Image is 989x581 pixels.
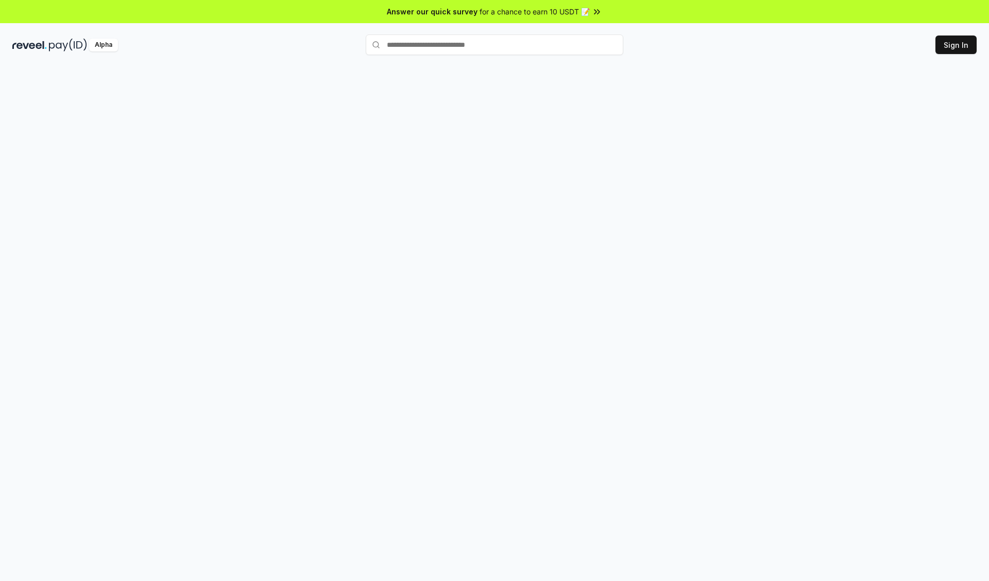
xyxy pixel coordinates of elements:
img: reveel_dark [12,39,47,51]
span: for a chance to earn 10 USDT 📝 [480,6,590,17]
div: Alpha [89,39,118,51]
button: Sign In [935,36,977,54]
span: Answer our quick survey [387,6,478,17]
img: pay_id [49,39,87,51]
